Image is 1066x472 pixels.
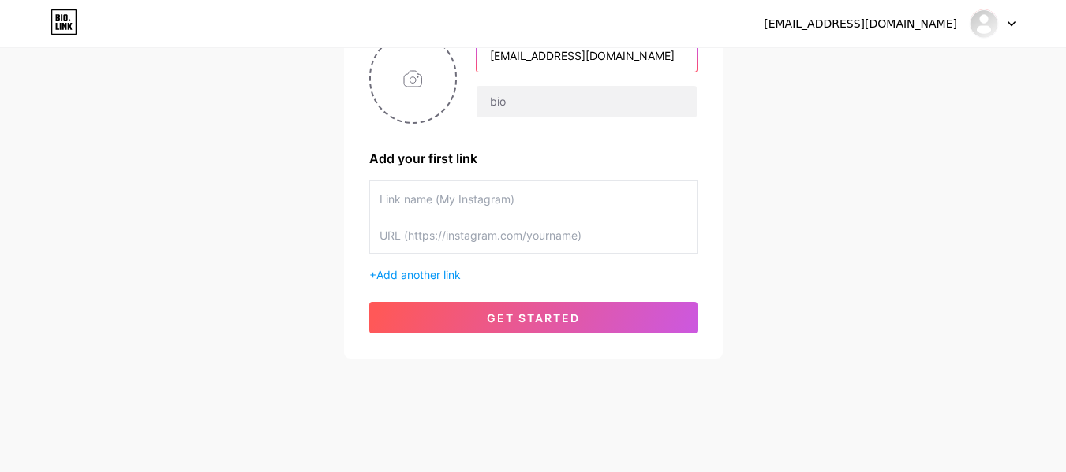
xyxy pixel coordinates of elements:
[369,266,698,283] div: +
[477,86,696,117] input: bio
[487,311,580,325] span: get started
[764,16,957,32] div: [EMAIL_ADDRESS][DOMAIN_NAME]
[380,181,687,217] input: Link name (My Instagram)
[380,217,687,253] input: URL (https://instagram.com/yourname)
[369,149,698,168] div: Add your first link
[969,9,999,39] img: Salete da Silva Lima da Silva Lima
[369,302,698,333] button: get started
[477,40,696,72] input: Your name
[376,268,461,281] span: Add another link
